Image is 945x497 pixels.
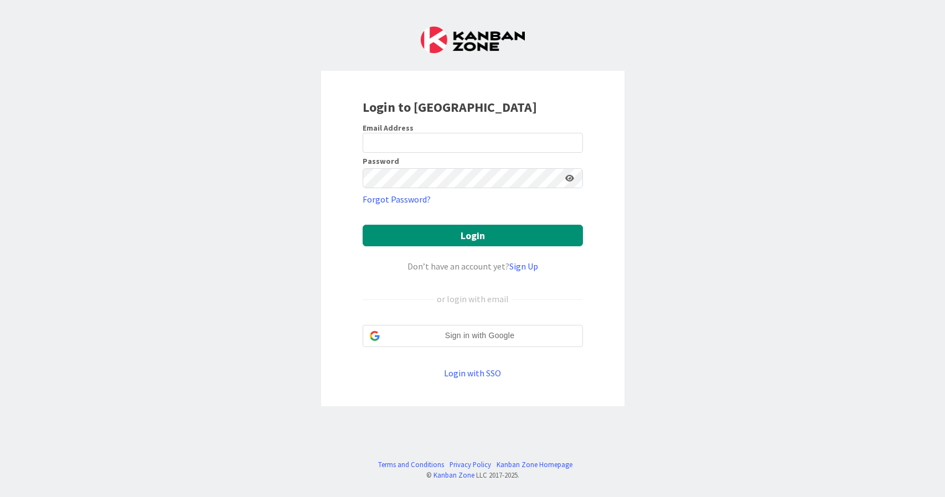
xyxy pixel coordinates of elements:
a: Terms and Conditions [378,459,444,470]
b: Login to [GEOGRAPHIC_DATA] [363,99,537,116]
a: Forgot Password? [363,193,431,206]
img: Kanban Zone [421,27,525,53]
span: Sign in with Google [384,330,576,341]
a: Sign Up [509,261,538,272]
a: Login with SSO [444,367,501,379]
div: or login with email [434,292,512,306]
a: Privacy Policy [450,459,491,470]
div: Don’t have an account yet? [363,260,583,273]
label: Password [363,157,399,165]
a: Kanban Zone Homepage [497,459,572,470]
div: © LLC 2017- 2025 . [373,470,572,480]
button: Login [363,225,583,246]
label: Email Address [363,123,414,133]
div: Sign in with Google [363,325,583,347]
a: Kanban Zone [433,470,474,479]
